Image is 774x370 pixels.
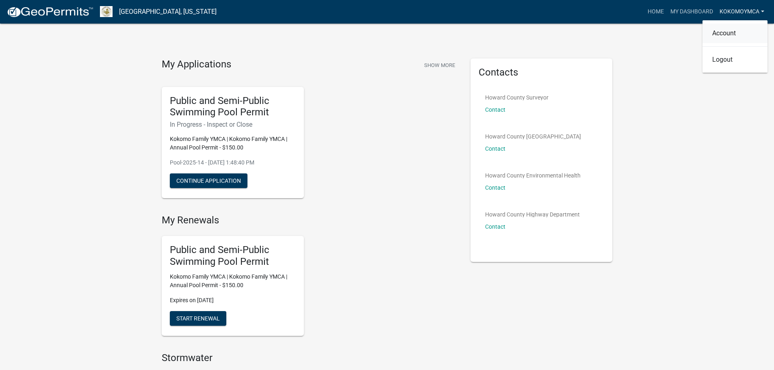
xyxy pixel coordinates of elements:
a: Contact [485,184,505,191]
h6: In Progress - Inspect or Close [170,121,296,128]
p: Howard County Highway Department [485,212,580,217]
a: Contact [485,106,505,113]
h5: Public and Semi-Public Swimming Pool Permit [170,244,296,268]
p: Pool-2025-14 - [DATE] 1:48:40 PM [170,158,296,167]
a: Logout [702,50,767,69]
a: Contact [485,145,505,152]
p: Howard County Environmental Health [485,173,581,178]
h5: Public and Semi-Public Swimming Pool Permit [170,95,296,119]
h4: Stormwater [162,352,458,364]
button: Show More [421,58,458,72]
a: Account [702,24,767,43]
wm-registration-list-section: My Renewals [162,214,458,342]
button: Start Renewal [170,311,226,326]
h4: My Renewals [162,214,458,226]
a: Kokomoymca [716,4,767,19]
a: Contact [485,223,505,230]
a: My Dashboard [667,4,716,19]
img: Howard County, Indiana [100,6,113,17]
div: Kokomoymca [702,20,767,73]
h4: My Applications [162,58,231,71]
p: Kokomo Family YMCA | Kokomo Family YMCA | Annual Pool Permit - $150.00 [170,135,296,152]
p: Howard County Surveyor [485,95,549,100]
h5: Contacts [479,67,605,78]
a: Home [644,4,667,19]
p: Kokomo Family YMCA | Kokomo Family YMCA | Annual Pool Permit - $150.00 [170,273,296,290]
a: [GEOGRAPHIC_DATA], [US_STATE] [119,5,217,19]
button: Continue Application [170,173,247,188]
p: Howard County [GEOGRAPHIC_DATA] [485,134,581,139]
p: Expires on [DATE] [170,296,296,305]
span: Start Renewal [176,315,220,321]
